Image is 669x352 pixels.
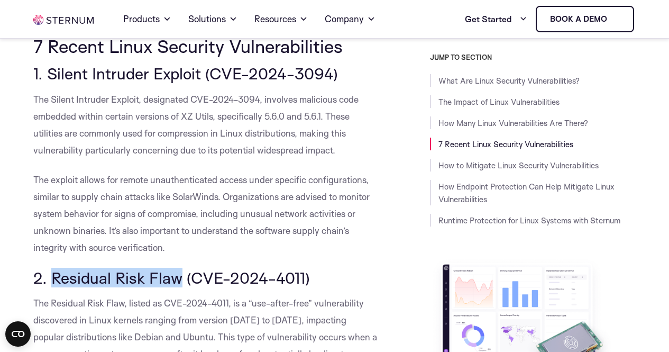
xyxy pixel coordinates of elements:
h3: JUMP TO SECTION [430,53,635,61]
a: 7 Recent Linux Security Vulnerabilities [438,139,573,149]
a: How to Mitigate Linux Security Vulnerabilities [438,160,599,170]
a: How Endpoint Protection Can Help Mitigate Linux Vulnerabilities [438,182,615,204]
a: Get Started [465,8,527,30]
span: 1. Silent Intruder Exploit (CVE-2024-3094) [33,64,338,83]
a: The Impact of Linux Vulnerabilities [438,97,560,107]
a: How Many Linux Vulnerabilities Are There? [438,118,588,128]
a: Runtime Protection for Linux Systems with Sternum [438,215,620,225]
button: Open CMP widget [5,321,31,347]
span: The Silent Intruder Exploit, designated CVE-2024-3094, involves malicious code embedded within ce... [33,94,359,156]
img: sternum iot [33,15,94,25]
span: 2. Residual Risk Flaw (CVE-2024-4011) [33,268,310,287]
a: Book a demo [536,6,634,32]
span: 7 Recent Linux Security Vulnerabilities [33,35,343,57]
a: What Are Linux Security Vulnerabilities? [438,76,580,86]
span: The exploit allows for remote unauthenticated access under specific configurations, similar to su... [33,174,370,253]
img: sternum iot [611,15,620,23]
